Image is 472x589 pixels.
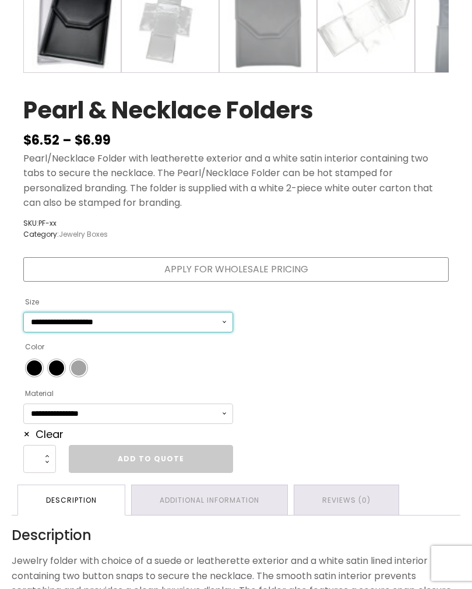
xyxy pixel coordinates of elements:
[70,359,87,377] li: Grey
[59,229,108,239] a: Jewelry Boxes
[18,485,125,515] a: Description
[132,485,287,515] a: Additional information
[75,131,83,149] span: $
[23,257,449,282] a: Apply for Wholesale Pricing
[25,293,39,311] label: Size
[23,445,56,473] input: Product quantity
[23,151,449,211] p: Pearl/Necklace Folder with leatherette exterior and a white satin interior containing two tabs to...
[23,357,233,379] ul: Color
[23,218,108,229] span: SKU:
[23,131,31,149] span: $
[23,131,59,149] bdi: 6.52
[25,384,54,403] label: Material
[12,527,460,544] h2: Description
[38,218,57,228] span: PF-xx
[62,131,72,149] span: –
[48,359,65,377] li: Black/White
[23,427,64,441] a: Clear options
[294,485,399,515] a: Reviews (0)
[23,229,108,240] span: Category:
[25,338,44,356] label: Color
[26,359,43,377] li: Black/Black
[23,96,314,130] h1: Pearl & Necklace Folders
[69,445,233,473] a: Add to Quote
[75,131,111,149] bdi: 6.99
